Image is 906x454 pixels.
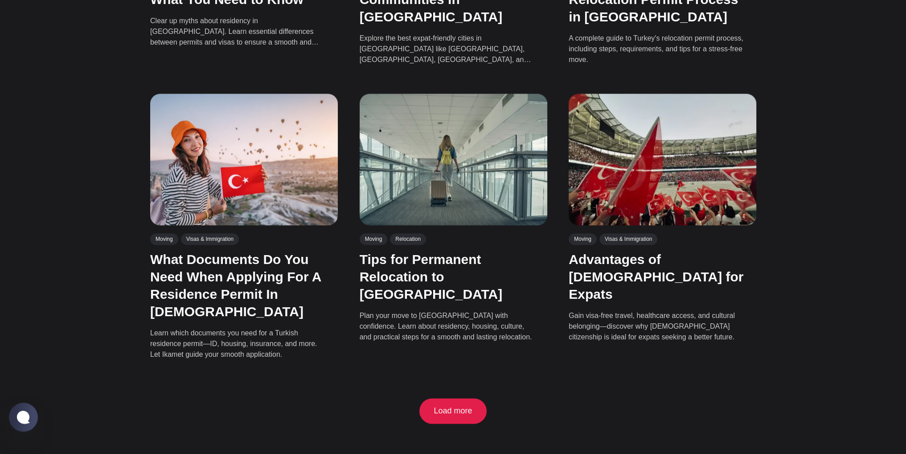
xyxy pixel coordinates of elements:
[390,233,426,244] a: Relocation
[599,233,657,244] a: Visas & Immigration
[180,233,238,244] a: Visas & Immigration
[569,33,743,65] p: A complete guide to Turkey's relocation permit process, including steps, requirements, and tips f...
[150,233,178,244] a: Moving
[359,94,547,225] img: Tips for Permanent Relocation to Turkey
[150,94,338,225] img: What Documents Do You Need When Applying For A Residence Permit In Turkey
[569,94,756,225] img: Advantages of Turkish Citizenship for Expats
[150,327,325,359] p: Learn which documents you need for a Turkish residence permit—ID, housing, insurance, and more. L...
[359,310,534,342] p: Plan your move to [GEOGRAPHIC_DATA] with confidence. Learn about residency, housing, culture, and...
[150,252,321,319] a: What Documents Do You Need When Applying For A Residence Permit In [DEMOGRAPHIC_DATA]
[359,252,502,301] a: Tips for Permanent Relocation to [GEOGRAPHIC_DATA]
[359,33,534,65] p: Explore the best expat-friendly cities in [GEOGRAPHIC_DATA] like [GEOGRAPHIC_DATA], [GEOGRAPHIC_D...
[419,398,487,424] button: Load more
[359,233,387,244] a: Moving
[569,310,743,342] p: Gain visa-free travel, healthcare access, and cultural belonging—discover why [DEMOGRAPHIC_DATA] ...
[569,252,743,301] a: Advantages of [DEMOGRAPHIC_DATA] for Expats
[150,16,325,48] p: Clear up myths about residency in [GEOGRAPHIC_DATA]. Learn essential differences between permits ...
[569,233,597,244] a: Moving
